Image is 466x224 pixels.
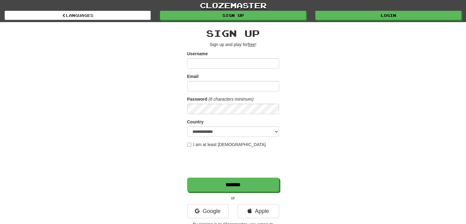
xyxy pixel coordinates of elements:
a: Languages [5,11,151,20]
label: I am at least [DEMOGRAPHIC_DATA] [187,141,266,148]
h2: Sign up [187,28,279,38]
input: I am at least [DEMOGRAPHIC_DATA] [187,143,191,147]
em: (6 characters minimum) [209,97,254,102]
a: Login [315,11,461,20]
a: Sign up [160,11,306,20]
iframe: reCAPTCHA [187,151,280,175]
a: Google [187,204,229,218]
u: free [248,42,255,47]
label: Country [187,119,204,125]
label: Email [187,73,199,79]
label: Username [187,51,208,57]
label: Password [187,96,207,102]
p: Sign up and play for ! [187,41,279,48]
a: Apple [238,204,279,218]
p: or [187,195,279,201]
